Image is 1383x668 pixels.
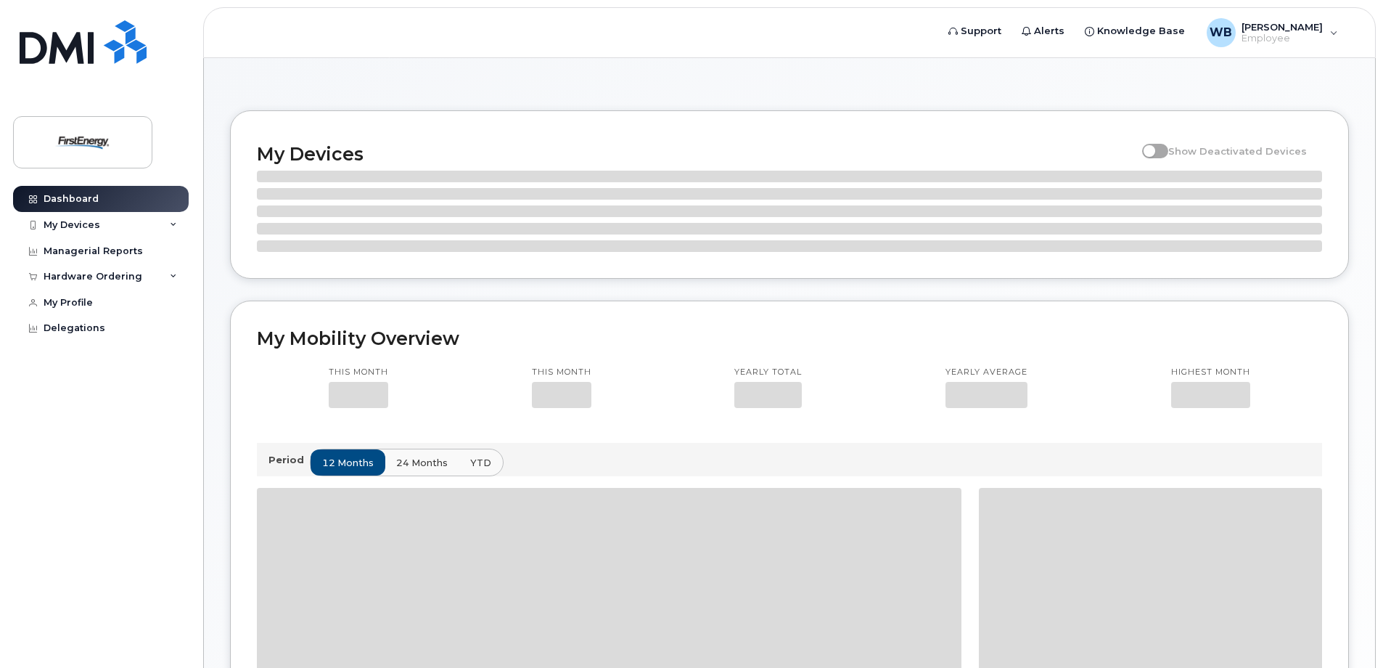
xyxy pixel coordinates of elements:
input: Show Deactivated Devices [1142,137,1154,149]
p: This month [329,367,388,378]
h2: My Devices [257,143,1135,165]
span: 24 months [396,456,448,470]
p: This month [532,367,591,378]
h2: My Mobility Overview [257,327,1322,349]
p: Yearly average [945,367,1027,378]
span: Show Deactivated Devices [1168,145,1307,157]
p: Period [268,453,310,467]
p: Highest month [1171,367,1250,378]
span: YTD [470,456,491,470]
p: Yearly total [734,367,802,378]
